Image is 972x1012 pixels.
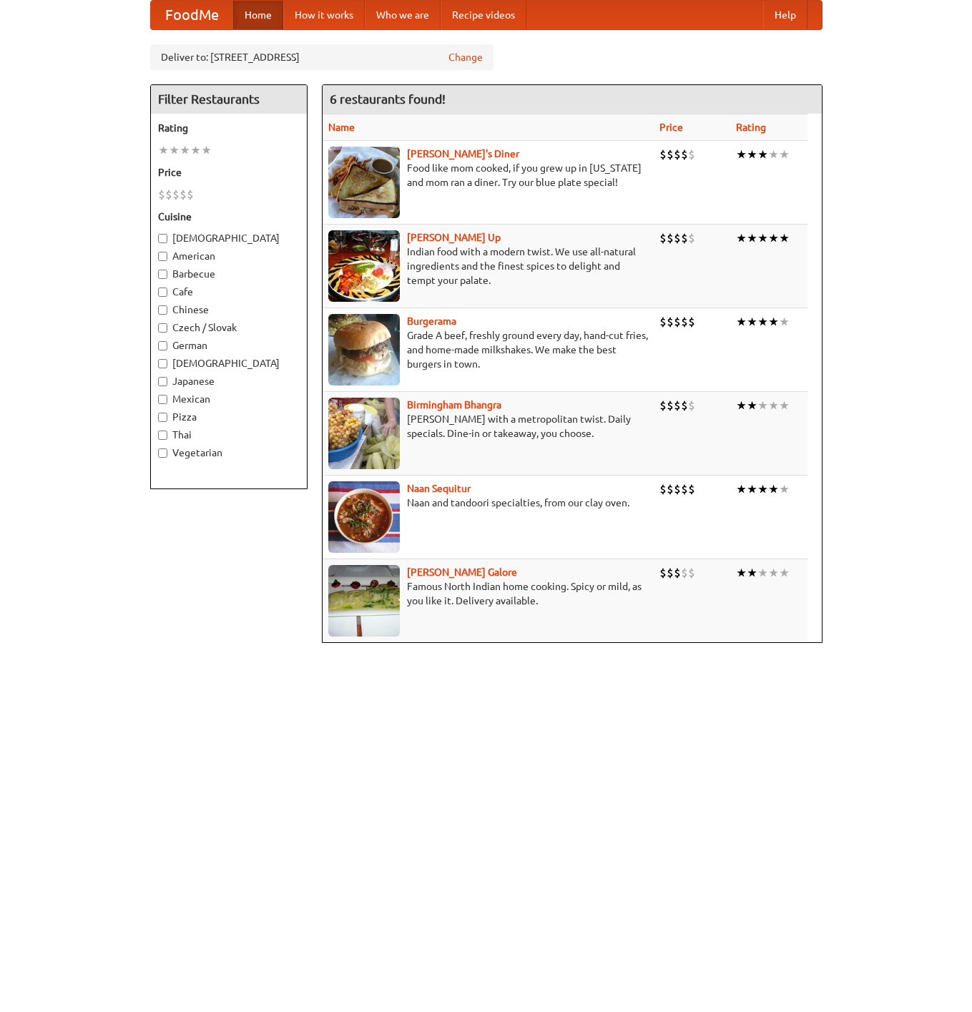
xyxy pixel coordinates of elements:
[441,1,526,29] a: Recipe videos
[667,481,674,497] li: $
[328,412,648,441] p: [PERSON_NAME] with a metropolitan twist. Daily specials. Dine-in or takeaway, you choose.
[158,341,167,350] input: German
[158,374,300,388] label: Japanese
[158,187,165,202] li: $
[151,85,307,114] h4: Filter Restaurants
[158,267,300,281] label: Barbecue
[674,230,681,246] li: $
[407,566,517,578] a: [PERSON_NAME] Galore
[180,142,190,158] li: ★
[158,231,300,245] label: [DEMOGRAPHIC_DATA]
[407,483,471,494] a: Naan Sequitur
[328,328,648,371] p: Grade A beef, freshly ground every day, hand-cut fries, and home-made milkshakes. We make the bes...
[736,481,747,497] li: ★
[757,565,768,581] li: ★
[659,398,667,413] li: $
[158,210,300,224] h5: Cuisine
[681,398,688,413] li: $
[674,398,681,413] li: $
[667,314,674,330] li: $
[768,565,779,581] li: ★
[158,288,167,297] input: Cafe
[659,481,667,497] li: $
[681,147,688,162] li: $
[736,565,747,581] li: ★
[681,565,688,581] li: $
[757,314,768,330] li: ★
[736,122,766,133] a: Rating
[659,565,667,581] li: $
[667,230,674,246] li: $
[328,245,648,288] p: Indian food with a modern twist. We use all-natural ingredients and the finest spices to delight ...
[328,161,648,190] p: Food like mom cooked, if you grew up in [US_STATE] and mom ran a diner. Try our blue plate special!
[736,147,747,162] li: ★
[158,410,300,424] label: Pizza
[688,398,695,413] li: $
[328,314,400,385] img: burgerama.jpg
[158,428,300,442] label: Thai
[779,481,790,497] li: ★
[365,1,441,29] a: Who we are
[407,232,501,243] a: [PERSON_NAME] Up
[779,147,790,162] li: ★
[158,234,167,243] input: [DEMOGRAPHIC_DATA]
[667,398,674,413] li: $
[158,359,167,368] input: [DEMOGRAPHIC_DATA]
[158,338,300,353] label: German
[736,314,747,330] li: ★
[328,565,400,637] img: currygalore.jpg
[779,314,790,330] li: ★
[674,314,681,330] li: $
[407,148,519,159] a: [PERSON_NAME]'s Diner
[158,270,167,279] input: Barbecue
[158,323,167,333] input: Czech / Slovak
[736,398,747,413] li: ★
[674,565,681,581] li: $
[158,356,300,370] label: [DEMOGRAPHIC_DATA]
[180,187,187,202] li: $
[659,230,667,246] li: $
[407,315,456,327] a: Burgerama
[747,398,757,413] li: ★
[328,122,355,133] a: Name
[187,187,194,202] li: $
[165,187,172,202] li: $
[768,230,779,246] li: ★
[659,147,667,162] li: $
[674,481,681,497] li: $
[757,147,768,162] li: ★
[158,431,167,440] input: Thai
[757,230,768,246] li: ★
[674,147,681,162] li: $
[659,314,667,330] li: $
[330,92,446,106] ng-pluralize: 6 restaurants found!
[768,398,779,413] li: ★
[779,565,790,581] li: ★
[407,399,501,411] a: Birmingham Bhangra
[763,1,807,29] a: Help
[328,496,648,510] p: Naan and tandoori specialties, from our clay oven.
[158,249,300,263] label: American
[169,142,180,158] li: ★
[757,481,768,497] li: ★
[150,44,494,70] div: Deliver to: [STREET_ADDRESS]
[681,230,688,246] li: $
[158,448,167,458] input: Vegetarian
[747,565,757,581] li: ★
[667,147,674,162] li: $
[747,314,757,330] li: ★
[688,481,695,497] li: $
[328,579,648,608] p: Famous North Indian home cooking. Spicy or mild, as you like it. Delivery available.
[688,314,695,330] li: $
[233,1,283,29] a: Home
[779,230,790,246] li: ★
[201,142,212,158] li: ★
[779,398,790,413] li: ★
[158,320,300,335] label: Czech / Slovak
[747,230,757,246] li: ★
[158,395,167,404] input: Mexican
